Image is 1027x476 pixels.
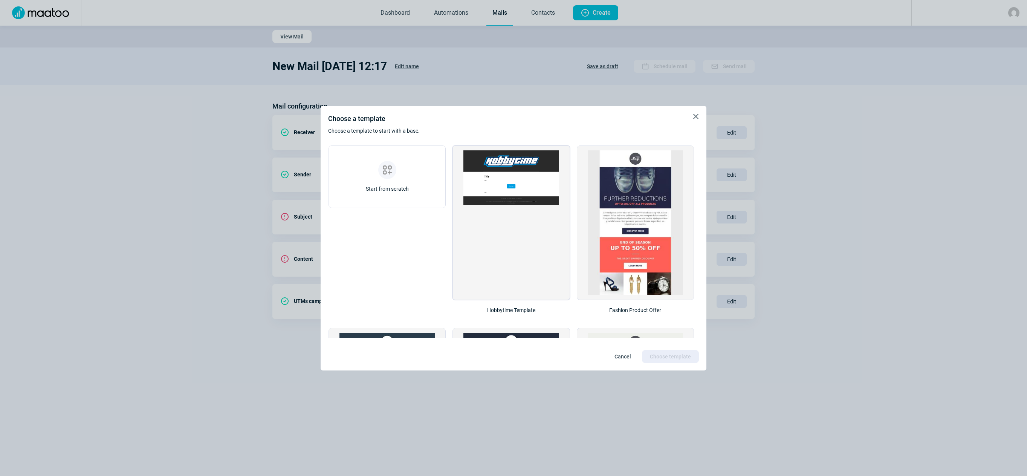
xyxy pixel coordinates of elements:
p: Hobbytime Template [452,300,570,321]
h2: Choose a template to start with a base. [328,124,699,138]
button: Cancel [607,350,639,363]
h1: Choose a template [328,113,699,124]
button: Choose template [642,350,699,363]
span: Start from scratch [366,179,409,193]
span: Choose template [650,350,691,363]
span: Cancel [614,350,631,363]
p: Fashion Product Offer [576,300,694,321]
